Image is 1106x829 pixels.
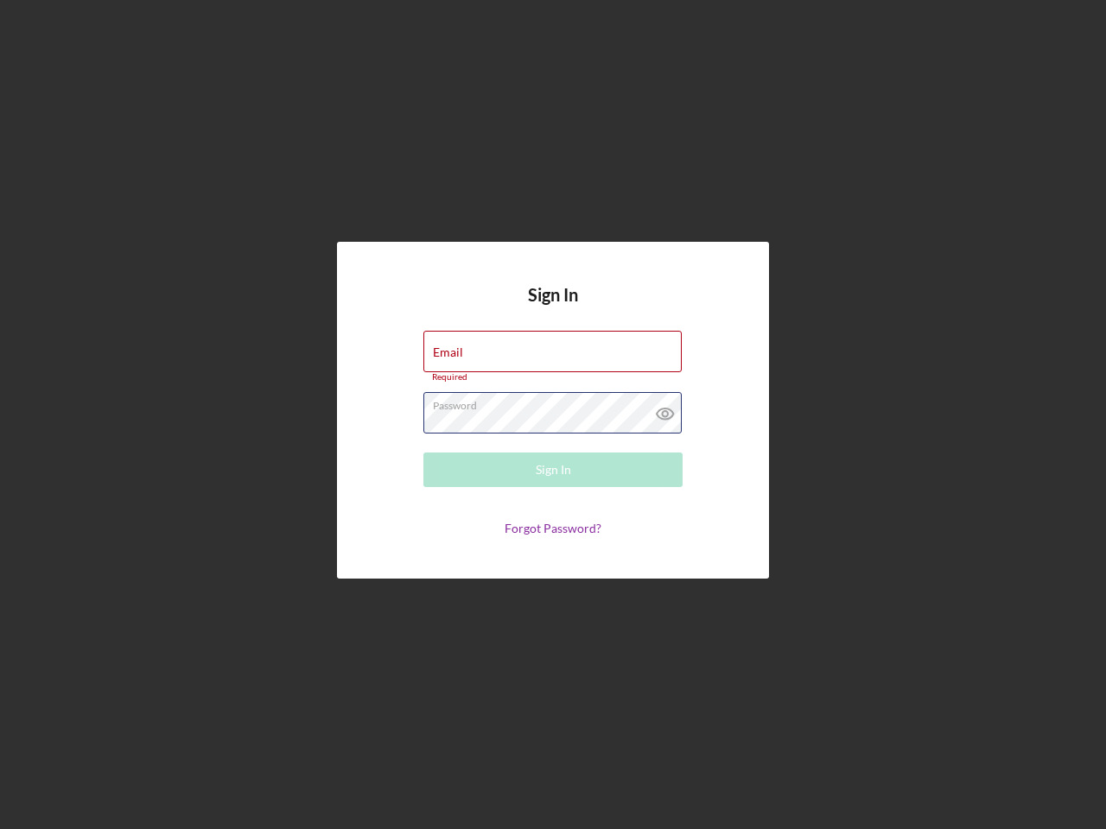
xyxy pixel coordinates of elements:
h4: Sign In [528,285,578,331]
button: Sign In [423,452,683,487]
div: Sign In [536,452,571,487]
a: Forgot Password? [505,521,601,535]
label: Password [433,393,682,412]
div: Required [423,372,683,383]
label: Email [433,345,463,359]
